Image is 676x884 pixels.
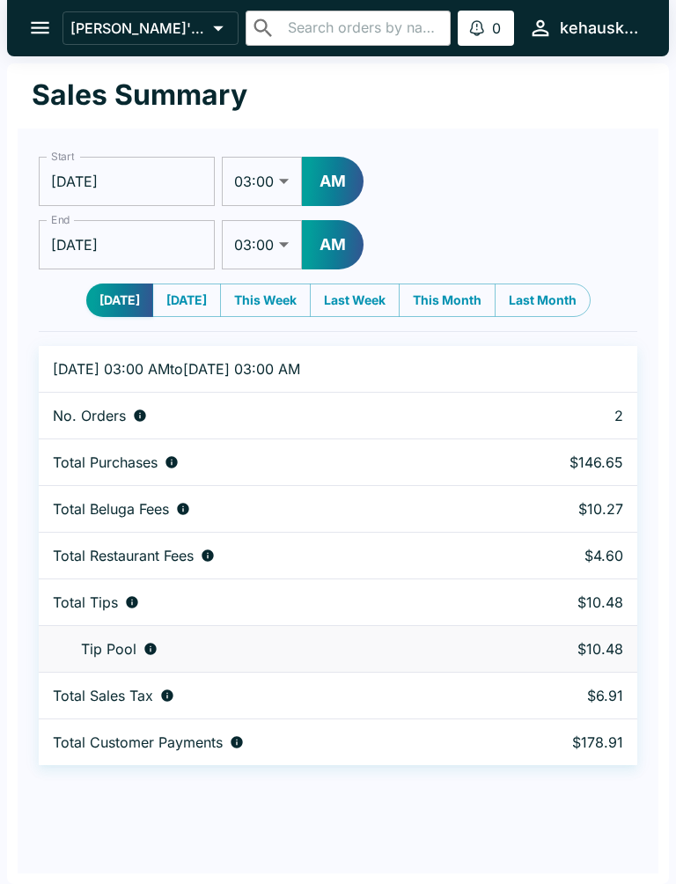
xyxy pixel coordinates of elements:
input: Choose date, selected date is Sep 10, 2025 [39,157,215,206]
h1: Sales Summary [32,77,247,113]
label: End [51,212,70,227]
p: $10.27 [514,500,623,518]
input: Search orders by name or phone number [283,16,444,41]
button: [DATE] [152,284,221,317]
p: 0 [492,19,501,37]
div: Fees paid by diners to restaurant [53,547,486,564]
input: Choose date, selected date is Sep 11, 2025 [39,220,215,269]
button: Last Month [495,284,591,317]
button: open drawer [18,5,62,50]
p: $4.60 [514,547,623,564]
button: AM [302,157,364,206]
p: Tip Pool [81,640,136,658]
p: No. Orders [53,407,126,424]
p: Total Purchases [53,453,158,471]
p: [DATE] 03:00 AM to [DATE] 03:00 AM [53,360,486,378]
div: Aggregate order subtotals [53,453,486,471]
p: $10.48 [514,640,623,658]
p: Total Sales Tax [53,687,153,704]
p: $146.65 [514,453,623,471]
p: $178.91 [514,733,623,751]
p: $10.48 [514,593,623,611]
label: Start [51,149,74,164]
p: Total Customer Payments [53,733,223,751]
button: Last Week [310,284,400,317]
button: kehauskitchen [521,9,648,47]
div: Sales tax paid by diners [53,687,486,704]
button: This Month [399,284,496,317]
p: 2 [514,407,623,424]
button: AM [302,220,364,269]
div: Tips unclaimed by a waiter [53,640,486,658]
div: Fees paid by diners to Beluga [53,500,486,518]
p: $6.91 [514,687,623,704]
button: [PERSON_NAME]'s Kitchen [62,11,239,45]
div: kehauskitchen [560,18,641,39]
div: Number of orders placed [53,407,486,424]
p: [PERSON_NAME]'s Kitchen [70,19,206,37]
p: Total Restaurant Fees [53,547,194,564]
button: This Week [220,284,311,317]
div: Combined individual and pooled tips [53,593,486,611]
p: Total Beluga Fees [53,500,169,518]
div: Total amount paid for orders by diners [53,733,486,751]
p: Total Tips [53,593,118,611]
button: [DATE] [86,284,153,317]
